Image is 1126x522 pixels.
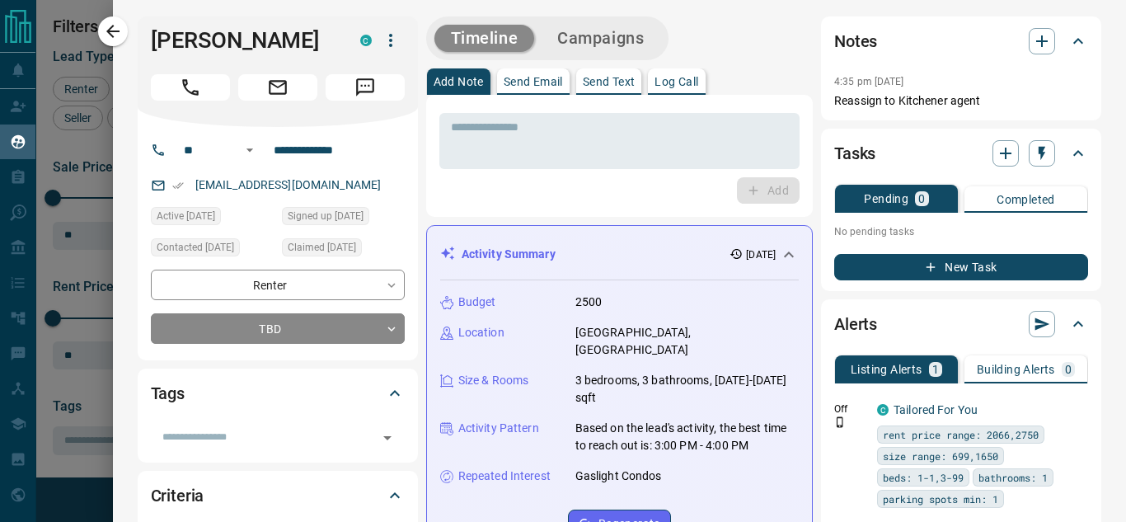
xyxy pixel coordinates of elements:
[157,208,215,224] span: Active [DATE]
[541,25,660,52] button: Campaigns
[932,364,939,375] p: 1
[877,404,889,416] div: condos.ca
[151,476,405,515] div: Criteria
[834,92,1088,110] p: Reassign to Kitchener agent
[978,469,1048,486] span: bathrooms: 1
[1065,364,1072,375] p: 0
[376,426,399,449] button: Open
[288,239,356,256] span: Claimed [DATE]
[238,74,317,101] span: Email
[575,420,799,454] p: Based on the lead's activity, the best time to reach out is: 3:00 PM - 4:00 PM
[458,324,504,341] p: Location
[157,239,234,256] span: Contacted [DATE]
[462,246,556,263] p: Activity Summary
[575,468,662,485] p: Gaslight Condos
[282,238,405,261] div: Sat Aug 09 2025
[834,76,904,87] p: 4:35 pm [DATE]
[575,294,603,311] p: 2500
[440,239,799,270] div: Activity Summary[DATE]
[883,491,998,507] span: parking spots min: 1
[151,270,405,300] div: Renter
[458,372,529,389] p: Size & Rooms
[458,468,551,485] p: Repeated Interest
[575,324,799,359] p: [GEOGRAPHIC_DATA], [GEOGRAPHIC_DATA]
[195,178,382,191] a: [EMAIL_ADDRESS][DOMAIN_NAME]
[151,238,274,261] div: Sat Aug 02 2025
[151,74,230,101] span: Call
[746,247,776,262] p: [DATE]
[864,193,908,205] p: Pending
[834,219,1088,244] p: No pending tasks
[834,416,846,428] svg: Push Notification Only
[834,140,875,167] h2: Tasks
[834,304,1088,344] div: Alerts
[151,380,185,407] h2: Tags
[851,364,922,375] p: Listing Alerts
[151,482,204,509] h2: Criteria
[282,207,405,230] div: Sat Aug 02 2025
[151,374,405,413] div: Tags
[360,35,372,46] div: condos.ca
[977,364,1055,375] p: Building Alerts
[834,311,877,337] h2: Alerts
[654,76,698,87] p: Log Call
[434,76,484,87] p: Add Note
[434,25,535,52] button: Timeline
[172,180,184,191] svg: Email Verified
[883,426,1039,443] span: rent price range: 2066,2750
[997,194,1055,205] p: Completed
[918,193,925,205] p: 0
[151,27,335,54] h1: [PERSON_NAME]
[575,372,799,407] p: 3 bedrooms, 3 bathrooms, [DATE]-[DATE] sqft
[834,28,877,54] h2: Notes
[883,469,964,486] span: beds: 1-1,3-99
[288,208,364,224] span: Signed up [DATE]
[894,403,978,416] a: Tailored For You
[834,134,1088,173] div: Tasks
[458,294,496,311] p: Budget
[240,140,260,160] button: Open
[834,254,1088,280] button: New Task
[151,207,274,230] div: Sat Aug 02 2025
[583,76,636,87] p: Send Text
[326,74,405,101] span: Message
[834,21,1088,61] div: Notes
[151,313,405,344] div: TBD
[883,448,998,464] span: size range: 699,1650
[458,420,539,437] p: Activity Pattern
[504,76,563,87] p: Send Email
[834,402,867,416] p: Off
